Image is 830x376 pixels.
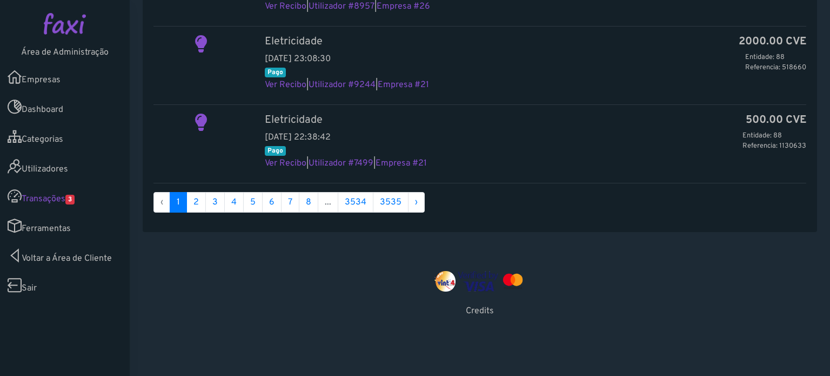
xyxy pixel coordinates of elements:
li: « Anterior [153,192,170,213]
a: 3535 [373,192,409,213]
a: Utilizador #8957 [309,1,374,12]
a: Utilizador #7499 [309,158,373,169]
a: Proximo » [408,192,425,213]
b: 2000.00 CVE [739,35,806,48]
img: vinti4 [434,271,456,292]
p: Entidade: 88 [742,131,806,141]
a: Empresa #26 [377,1,430,12]
span: 1 [170,192,187,213]
img: mastercard [500,271,525,292]
a: 7 [281,192,299,213]
a: Ver Recibo [265,158,306,169]
a: 4 [224,192,244,213]
div: [DATE] 22:38:42 | | [257,114,814,170]
a: Ver Recibo [265,80,306,90]
a: 3 [205,192,225,213]
a: Empresa #21 [376,158,427,169]
span: Pago [265,68,286,77]
span: 3 [65,195,75,205]
img: visa [458,271,498,292]
span: Pago [265,146,286,156]
p: Referencia: 1130633 [742,141,806,151]
a: Ver Recibo [265,1,306,12]
a: Empresa #21 [378,80,429,90]
a: 8 [299,192,318,213]
div: [DATE] 23:08:30 | | [257,35,814,91]
h5: Eletricidade [265,35,806,48]
a: 3534 [338,192,373,213]
p: Entidade: 88 [745,52,806,63]
a: Credits [466,306,494,316]
a: 2 [186,192,206,213]
a: 6 [262,192,282,213]
a: 5 [243,192,263,213]
p: Referencia: 518660 [745,63,806,73]
b: 500.00 CVE [746,114,806,127]
h5: Eletricidade [265,114,806,127]
a: Utilizador #9244 [309,80,376,90]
